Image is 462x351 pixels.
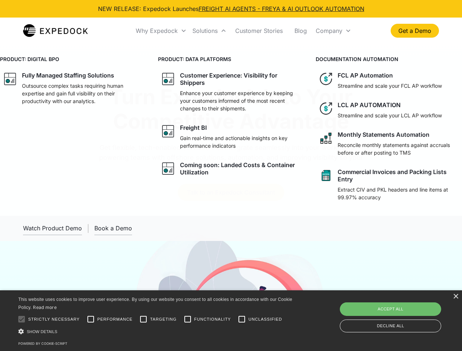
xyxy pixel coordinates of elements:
[340,272,462,351] iframe: Chat Widget
[338,82,442,90] p: Streamline and scale your FCL AP workflow
[22,82,143,105] p: Outsource complex tasks requiring human expertise and gain full visibility on their productivity ...
[133,18,189,43] div: Why Expedock
[248,316,282,322] span: Unclassified
[316,55,462,63] h4: DOCUMENTATION AUTOMATION
[94,224,132,232] div: Book a Demo
[316,27,342,34] div: Company
[194,316,231,322] span: Functionality
[97,316,133,322] span: Performance
[316,69,462,93] a: dollar iconFCL AP AutomationStreamline and scale your FCL AP workflow
[180,161,301,176] div: Coming soon: Landed Costs & Container Utilization
[28,316,80,322] span: Strictly necessary
[180,72,301,86] div: Customer Experience: Visibility for Shippers
[338,186,459,201] p: Extract CIV and PKL headers and line items at 99.97% accuracy
[180,124,207,131] div: Freight BI
[338,168,459,183] div: Commercial Invoices and Packing Lists Entry
[18,341,67,346] a: Powered by cookie-script
[289,18,313,43] a: Blog
[158,121,304,152] a: graph iconFreight BIGain real-time and actionable insights on key performance indicators
[158,69,304,115] a: graph iconCustomer Experience: Visibility for ShippersEnhance your customer experience by keeping...
[192,27,218,34] div: Solutions
[338,101,401,109] div: LCL AP AUTOMATION
[18,328,295,335] div: Show details
[319,101,333,116] img: dollar icon
[150,316,176,322] span: Targeting
[180,134,301,150] p: Gain real-time and actionable insights on key performance indicators
[391,24,439,38] a: Get a Demo
[33,305,57,310] a: Read more
[319,72,333,86] img: dollar icon
[319,168,333,183] img: sheet icon
[338,141,459,156] p: Reconcile monthly statements against accruals before or after posting to TMS
[3,72,18,86] img: graph icon
[229,18,289,43] a: Customer Stories
[158,55,304,63] h4: PRODUCT: DATA PLATFORMS
[161,124,176,139] img: graph icon
[23,23,88,38] img: Expedock Logo
[199,5,364,12] a: FREIGHT AI AGENTS - FREYA & AI OUTLOOK AUTOMATION
[316,128,462,159] a: network like iconMonthly Statements AutomationReconcile monthly statements against accruals befor...
[23,23,88,38] a: home
[18,297,292,310] span: This website uses cookies to improve user experience. By using our website you consent to all coo...
[319,131,333,146] img: network like icon
[94,222,132,235] a: Book a Demo
[161,161,176,176] img: graph icon
[189,18,229,43] div: Solutions
[338,131,429,138] div: Monthly Statements Automation
[180,89,301,112] p: Enhance your customer experience by keeping your customers informed of the most recent changes to...
[27,329,57,334] span: Show details
[338,72,393,79] div: FCL AP Automation
[316,165,462,204] a: sheet iconCommercial Invoices and Packing Lists EntryExtract CIV and PKL headers and line items a...
[136,27,178,34] div: Why Expedock
[316,98,462,122] a: dollar iconLCL AP AUTOMATIONStreamline and scale your LCL AP workflow
[98,4,364,13] div: NEW RELEASE: Expedock Launches
[313,18,354,43] div: Company
[22,72,114,79] div: Fully Managed Staffing Solutions
[158,158,304,179] a: graph iconComing soon: Landed Costs & Container Utilization
[23,224,82,232] div: Watch Product Demo
[161,72,176,86] img: graph icon
[23,222,82,235] a: open lightbox
[338,112,442,119] p: Streamline and scale your LCL AP workflow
